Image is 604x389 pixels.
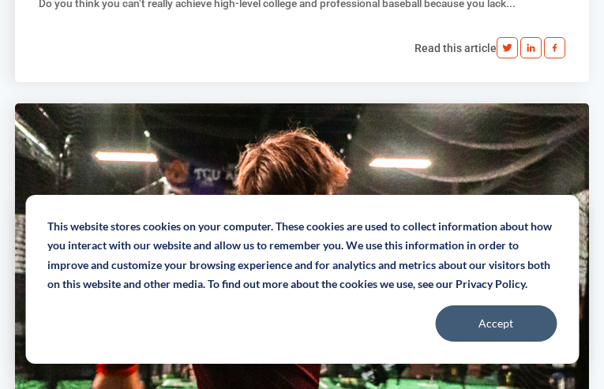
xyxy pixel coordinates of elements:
button: Accept [435,305,557,342]
img: Linkedin.svg [520,37,542,58]
a: Read this article [415,42,497,54]
img: Twitter.svg [497,37,518,58]
img: fb.svg [544,37,565,58]
div: Cookie banner [25,195,579,364]
p: This website stores cookies on your computer. These cookies are used to collect information about... [47,217,557,294]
